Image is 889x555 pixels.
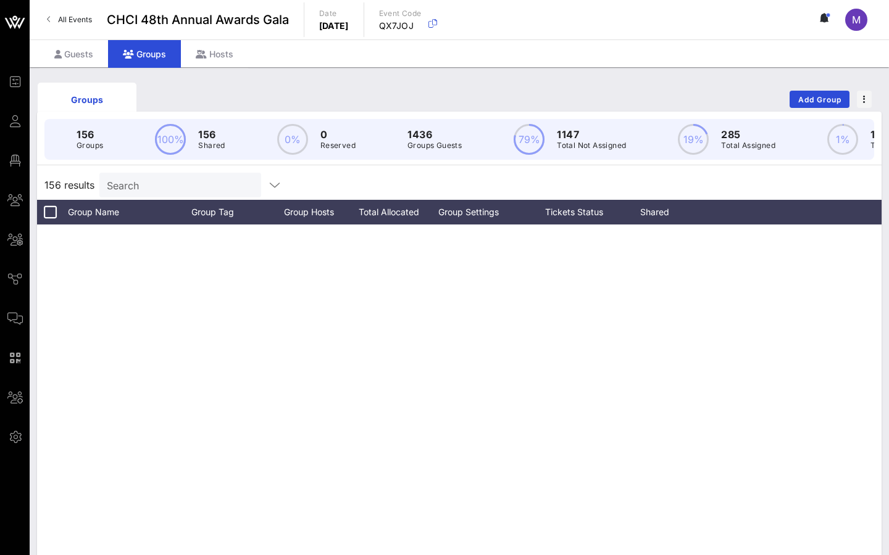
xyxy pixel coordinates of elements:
[320,139,356,152] p: Reserved
[557,139,626,152] p: Total Not Assigned
[319,7,349,20] p: Date
[40,40,108,68] div: Guests
[525,200,624,224] div: Tickets Status
[407,127,462,142] p: 1436
[198,139,225,152] p: Shared
[107,10,289,29] span: CHCI 48th Annual Awards Gala
[557,127,626,142] p: 1147
[278,200,352,224] div: Group Hosts
[438,200,525,224] div: Group Settings
[191,200,278,224] div: Group Tag
[77,139,103,152] p: Groups
[852,14,861,26] span: M
[624,200,698,224] div: Shared
[68,200,191,224] div: Group Name
[352,200,438,224] div: Total Allocated
[40,10,99,30] a: All Events
[44,178,94,192] span: 156 results
[181,40,248,68] div: Hosts
[379,7,422,20] p: Event Code
[845,9,867,31] div: M
[798,95,842,104] span: Add Group
[407,139,462,152] p: Groups Guests
[319,20,349,32] p: [DATE]
[790,91,849,108] button: Add Group
[47,93,127,106] div: Groups
[108,40,181,68] div: Groups
[721,127,775,142] p: 285
[77,127,103,142] p: 156
[320,127,356,142] p: 0
[379,20,422,32] p: QX7JOJ
[58,15,92,24] span: All Events
[721,139,775,152] p: Total Assigned
[198,127,225,142] p: 156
